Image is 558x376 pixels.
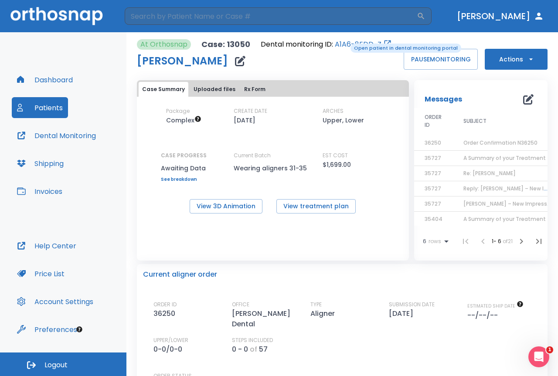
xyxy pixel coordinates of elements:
p: OFFICE [232,301,249,308]
button: Uploaded files [190,82,239,97]
span: rows [426,238,441,244]
iframe: Intercom live chat [528,346,549,367]
span: Logout [44,360,68,370]
div: tabs [139,82,407,97]
p: SUBMISSION DATE [389,301,435,308]
p: Awaiting Data [161,163,207,173]
button: [PERSON_NAME] [453,8,548,24]
p: CREATE DATE [234,107,267,115]
button: Actions [485,49,548,70]
button: Preferences [12,319,82,340]
span: Order Confirmation N36250 [463,139,538,146]
button: Account Settings [12,291,99,312]
p: STEPS INCLUDED [232,336,273,344]
p: Package [166,107,190,115]
button: Dental Monitoring [12,125,101,146]
p: $1,699.00 [323,159,351,170]
p: Upper, Lower [323,115,364,125]
p: Aligner [310,308,338,319]
p: CASE PROGRESS [161,152,207,159]
span: 35727 [425,185,441,192]
img: Orthosnap [10,7,103,25]
span: The date will be available after approving treatment plan [467,303,524,309]
button: PAUSEMONITORING [404,49,478,70]
span: A Summary of your Treatment [463,215,546,223]
div: Tooltip anchor [75,325,83,333]
p: EST COST [323,152,348,159]
p: [PERSON_NAME] Dental [232,308,306,329]
button: View treatment plan [276,199,356,213]
button: Invoices [12,181,68,202]
a: See breakdown [161,177,207,182]
p: Dental monitoring ID: [261,39,333,50]
span: of 21 [503,237,513,245]
span: SUBJECT [463,117,487,125]
button: Patients [12,97,68,118]
span: 35727 [425,169,441,177]
span: Up to 50 Steps (100 aligners) [166,116,201,125]
p: At Orthosnap [140,39,187,50]
span: 35727 [425,200,441,207]
p: Wearing aligners 31-35 [234,163,312,173]
div: Open patient in dental monitoring portal [261,39,392,50]
p: ORDER ID [153,301,177,308]
span: 6 [423,238,426,244]
span: A Summary of your Treatment [463,154,546,162]
span: ORDER ID [425,113,442,129]
p: UPPER/LOWER [153,336,188,344]
span: 35404 [425,215,442,223]
input: Search by Patient Name or Case # [125,7,417,25]
span: 35727 [425,154,441,162]
button: Price List [12,263,70,284]
button: Shipping [12,153,69,174]
span: 36250 [425,139,441,146]
button: Rx Form [241,82,269,97]
p: Case: 13050 [201,39,250,50]
button: Help Center [12,235,82,256]
p: TYPE [310,301,322,308]
a: A1A6-8EDD-Z [335,39,381,50]
p: 36250 [153,308,179,319]
p: 0 - 0 [232,344,248,355]
span: Re: [PERSON_NAME] [463,169,516,177]
p: 0-0/0-0 [153,344,186,355]
span: 1 [546,346,553,353]
p: --/--/-- [467,310,501,321]
h1: [PERSON_NAME] [137,56,228,66]
p: ARCHES [323,107,344,115]
button: Case Summary [139,82,188,97]
button: Dashboard [12,69,78,90]
p: Current aligner order [143,269,217,280]
p: 57 [259,344,268,355]
p: [DATE] [234,115,255,125]
p: Messages [425,94,462,105]
button: View 3D Animation [190,199,262,213]
span: 1 - 6 [492,237,503,245]
p: Current Batch [234,152,312,159]
p: [DATE] [389,308,417,319]
p: of [250,344,257,355]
